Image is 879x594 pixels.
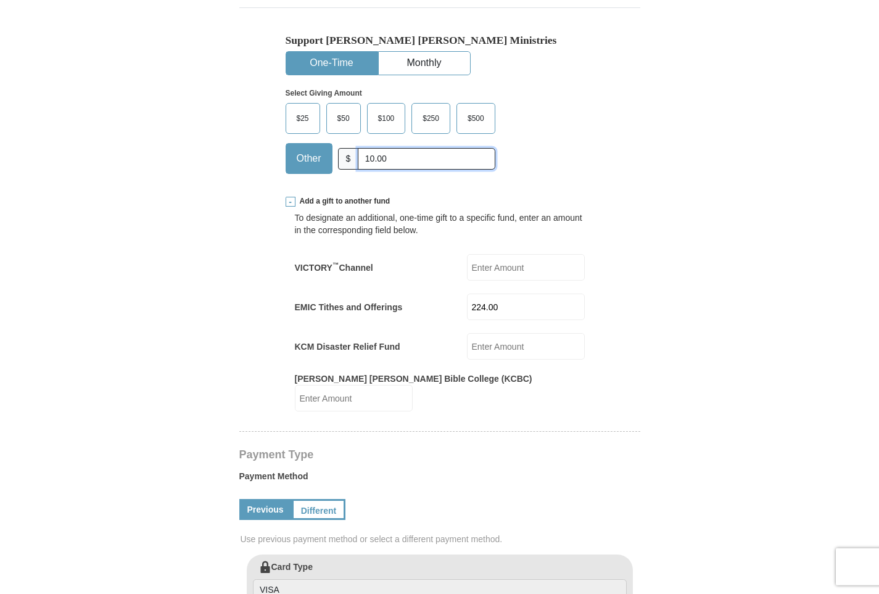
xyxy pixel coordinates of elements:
[332,261,339,268] sup: ™
[467,254,585,281] input: Enter Amount
[286,52,378,75] button: One-Time
[467,294,585,320] input: Enter Amount
[292,499,346,520] a: Different
[295,301,403,313] label: EMIC Tithes and Offerings
[295,212,585,236] div: To designate an additional, one-time gift to a specific fund, enter an amount in the correspondin...
[372,109,401,128] span: $100
[467,333,585,360] input: Enter Amount
[461,109,490,128] span: $500
[338,148,359,170] span: $
[291,109,315,128] span: $25
[416,109,445,128] span: $250
[295,385,413,411] input: Enter Amount
[295,373,532,385] label: [PERSON_NAME] [PERSON_NAME] Bible College (KCBC)
[295,196,390,207] span: Add a gift to another fund
[379,52,470,75] button: Monthly
[239,450,640,460] h4: Payment Type
[295,262,373,274] label: VICTORY Channel
[239,470,640,489] label: Payment Method
[286,89,362,97] strong: Select Giving Amount
[291,149,328,168] span: Other
[295,340,400,353] label: KCM Disaster Relief Fund
[286,34,594,47] h5: Support [PERSON_NAME] [PERSON_NAME] Ministries
[358,148,495,170] input: Other Amount
[331,109,356,128] span: $50
[241,533,642,545] span: Use previous payment method or select a different payment method.
[239,499,292,520] a: Previous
